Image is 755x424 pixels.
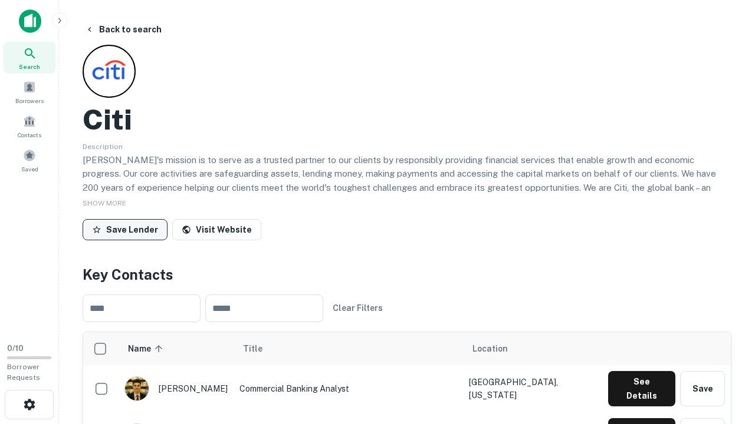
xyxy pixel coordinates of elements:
span: SHOW MORE [83,199,126,207]
button: Save Lender [83,219,168,240]
span: 0 / 10 [7,344,24,353]
img: 1753279374948 [125,377,149,400]
button: See Details [608,371,675,406]
a: Visit Website [172,219,261,240]
span: Description [83,143,123,151]
span: Saved [21,164,38,174]
span: Borrower Requests [7,363,40,382]
a: Borrowers [4,76,55,108]
button: Back to search [80,19,166,40]
th: Location [463,332,602,365]
button: Save [680,371,725,406]
a: Contacts [4,110,55,142]
th: Title [234,332,463,365]
button: Clear Filters [328,297,388,319]
span: Search [19,62,40,71]
iframe: Chat Widget [696,330,755,386]
a: Saved [4,144,55,176]
span: Name [128,342,166,356]
p: [PERSON_NAME]'s mission is to serve as a trusted partner to our clients by responsibly providing ... [83,153,731,223]
a: Search [4,42,55,74]
td: Commercial Banking Analyst [234,365,463,412]
span: Title [243,342,278,356]
th: Name [119,332,234,365]
img: capitalize-icon.png [19,9,41,33]
td: [GEOGRAPHIC_DATA], [US_STATE] [463,365,602,412]
span: Location [472,342,508,356]
span: Contacts [18,130,41,140]
h4: Key Contacts [83,264,731,285]
span: Borrowers [15,96,44,105]
div: [PERSON_NAME] [124,376,228,401]
h2: Citi [83,102,132,137]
